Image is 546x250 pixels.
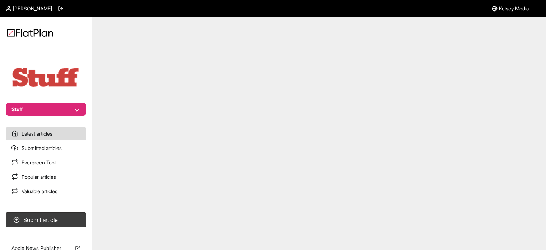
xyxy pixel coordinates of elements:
a: Popular articles [6,171,86,183]
a: Latest articles [6,127,86,140]
span: [PERSON_NAME] [13,5,52,12]
a: Submitted articles [6,142,86,155]
span: Kelsey Media [499,5,529,12]
a: Valuable articles [6,185,86,198]
a: Evergreen Tool [6,156,86,169]
img: Logo [7,29,53,37]
a: [PERSON_NAME] [6,5,52,12]
button: Stuff [6,103,86,116]
button: Submit article [6,212,86,227]
img: Publication Logo [10,66,82,88]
